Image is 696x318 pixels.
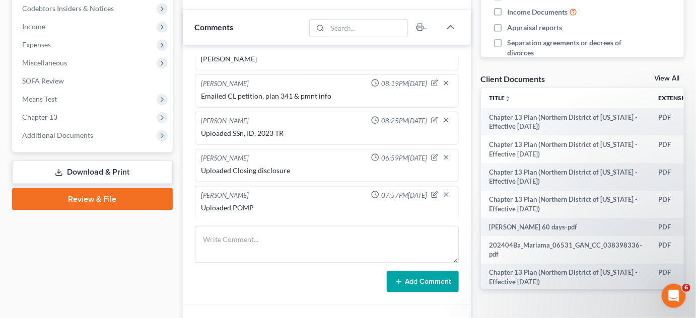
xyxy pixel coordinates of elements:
td: Chapter 13 Plan (Northern District of [US_STATE] - Effective [DATE]) [481,264,650,291]
span: 6 [682,284,690,292]
span: Chapter 13 [22,113,57,121]
div: Client Documents [481,73,545,84]
input: Search... [327,20,407,37]
a: Titleunfold_more [489,94,511,102]
div: [PERSON_NAME] [201,116,249,126]
span: Comments [195,22,234,32]
button: Add Comment [387,271,459,292]
td: 202404Ba_Mariama_06531_GAN_CC_038398336-pdf [481,236,650,264]
td: [PERSON_NAME] 60 days-pdf [481,218,650,236]
td: Chapter 13 Plan (Northern District of [US_STATE] - Effective [DATE]) [481,163,650,191]
a: SOFA Review [14,72,173,90]
a: Download & Print [12,161,173,184]
div: Uploaded SSn, ID, 2023 TR [201,128,452,138]
div: [PERSON_NAME] [201,79,249,89]
span: Income [22,22,45,31]
iframe: Intercom live chat [662,284,686,308]
span: Additional Documents [22,131,93,139]
span: Codebtors Insiders & Notices [22,4,114,13]
span: Appraisal reports [507,23,562,33]
td: Chapter 13 Plan (Northern District of [US_STATE] - Effective [DATE]) [481,191,650,218]
div: [PERSON_NAME] [201,191,249,201]
span: 08:25PM[DATE] [381,116,427,126]
i: unfold_more [505,96,511,102]
span: SOFA Review [22,76,64,85]
span: Expenses [22,40,51,49]
div: Uploaded POMP [201,203,452,213]
span: 07:57PM[DATE] [381,191,427,200]
a: Review & File [12,188,173,210]
td: Chapter 13 Plan (Northern District of [US_STATE] - Effective [DATE]) [481,135,650,163]
span: Income Documents [507,7,568,17]
a: View All [655,75,680,82]
span: 06:59PM[DATE] [381,153,427,163]
span: Means Test [22,95,57,103]
div: [PERSON_NAME] [201,153,249,164]
span: Separation agreements or decrees of divorces [507,38,624,58]
span: Miscellaneous [22,58,67,67]
div: [PERSON_NAME] [201,54,452,64]
div: Emailed CL petition, plan 341 & pmnt info [201,91,452,101]
span: 08:19PM[DATE] [381,79,427,89]
div: Uploaded Closing disclosure [201,166,452,176]
td: Chapter 13 Plan (Northern District of [US_STATE] - Effective [DATE]) [481,108,650,136]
